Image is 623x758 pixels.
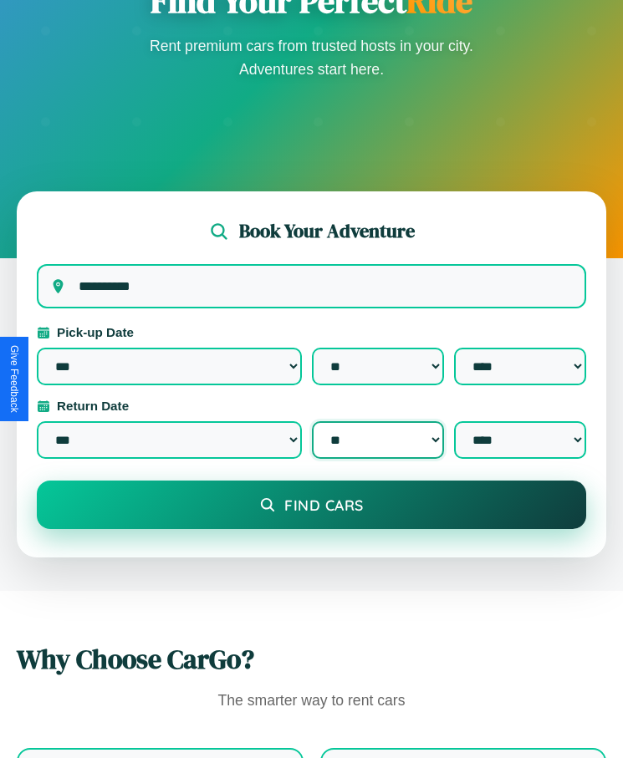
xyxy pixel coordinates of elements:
p: Rent premium cars from trusted hosts in your city. Adventures start here. [145,34,479,81]
label: Return Date [37,399,586,413]
div: Give Feedback [8,345,20,413]
label: Pick-up Date [37,325,586,339]
h2: Book Your Adventure [239,218,415,244]
h2: Why Choose CarGo? [17,641,606,678]
p: The smarter way to rent cars [17,688,606,715]
button: Find Cars [37,481,586,529]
